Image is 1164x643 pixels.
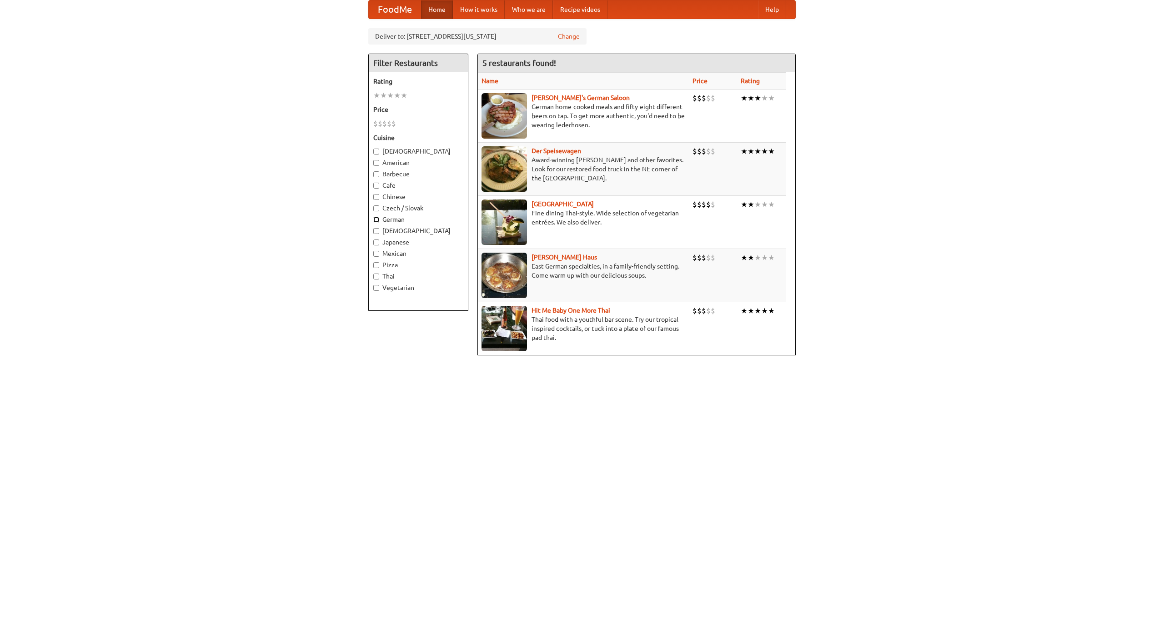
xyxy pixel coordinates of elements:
input: Japanese [373,239,379,245]
li: $ [697,146,702,156]
li: ★ [761,146,768,156]
input: Czech / Slovak [373,205,379,211]
li: ★ [754,199,761,209]
li: $ [697,253,702,263]
li: $ [692,93,697,103]
li: $ [373,119,378,129]
li: ★ [741,306,748,316]
li: $ [702,306,706,316]
li: ★ [741,93,748,103]
li: $ [711,146,715,156]
li: ★ [768,199,775,209]
li: $ [711,199,715,209]
input: American [373,160,379,166]
img: satay.jpg [482,199,527,245]
label: Vegetarian [373,283,463,292]
a: Price [692,77,707,85]
li: $ [692,253,697,263]
li: ★ [748,199,754,209]
label: Japanese [373,238,463,247]
label: Czech / Slovak [373,204,463,213]
li: ★ [768,93,775,103]
input: Pizza [373,262,379,268]
a: Change [558,32,580,41]
a: Recipe videos [553,0,607,19]
li: ★ [394,90,401,100]
li: $ [382,119,387,129]
li: ★ [761,253,768,263]
label: Thai [373,272,463,281]
li: $ [697,306,702,316]
li: ★ [754,146,761,156]
input: Vegetarian [373,285,379,291]
label: Chinese [373,192,463,201]
li: ★ [754,93,761,103]
p: East German specialties, in a family-friendly setting. Come warm up with our delicious soups. [482,262,685,280]
h5: Price [373,105,463,114]
a: Help [758,0,786,19]
li: $ [391,119,396,129]
a: Der Speisewagen [532,147,581,155]
label: [DEMOGRAPHIC_DATA] [373,147,463,156]
li: $ [706,146,711,156]
li: ★ [768,146,775,156]
a: Hit Me Baby One More Thai [532,307,610,314]
li: ★ [380,90,387,100]
li: $ [706,306,711,316]
img: speisewagen.jpg [482,146,527,192]
b: [PERSON_NAME]'s German Saloon [532,94,630,101]
img: babythai.jpg [482,306,527,351]
li: ★ [373,90,380,100]
li: ★ [761,199,768,209]
label: Cafe [373,181,463,190]
a: Who we are [505,0,553,19]
h5: Rating [373,77,463,86]
li: $ [711,93,715,103]
li: $ [692,306,697,316]
li: ★ [741,146,748,156]
input: German [373,217,379,223]
li: $ [702,253,706,263]
label: German [373,215,463,224]
li: ★ [387,90,394,100]
img: esthers.jpg [482,93,527,139]
a: Home [421,0,453,19]
input: Mexican [373,251,379,257]
a: Name [482,77,498,85]
label: Mexican [373,249,463,258]
li: ★ [748,93,754,103]
p: Award-winning [PERSON_NAME] and other favorites. Look for our restored food truck in the NE corne... [482,155,685,183]
p: German home-cooked meals and fifty-eight different beers on tap. To get more authentic, you'd nee... [482,102,685,130]
input: Barbecue [373,171,379,177]
li: ★ [748,306,754,316]
a: [PERSON_NAME] Haus [532,254,597,261]
label: [DEMOGRAPHIC_DATA] [373,226,463,235]
h5: Cuisine [373,133,463,142]
label: Pizza [373,260,463,269]
li: ★ [754,253,761,263]
li: ★ [761,93,768,103]
label: American [373,158,463,167]
li: $ [702,146,706,156]
ng-pluralize: 5 restaurants found! [482,59,556,67]
li: $ [706,253,711,263]
li: ★ [761,306,768,316]
li: $ [697,199,702,209]
li: ★ [741,199,748,209]
li: ★ [401,90,407,100]
li: $ [702,199,706,209]
b: [GEOGRAPHIC_DATA] [532,200,594,208]
li: $ [706,199,711,209]
li: ★ [768,253,775,263]
li: ★ [741,253,748,263]
a: How it works [453,0,505,19]
a: Rating [741,77,760,85]
div: Deliver to: [STREET_ADDRESS][US_STATE] [368,28,587,45]
li: $ [711,306,715,316]
p: Fine dining Thai-style. Wide selection of vegetarian entrées. We also deliver. [482,209,685,227]
input: [DEMOGRAPHIC_DATA] [373,228,379,234]
input: Chinese [373,194,379,200]
li: $ [692,146,697,156]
